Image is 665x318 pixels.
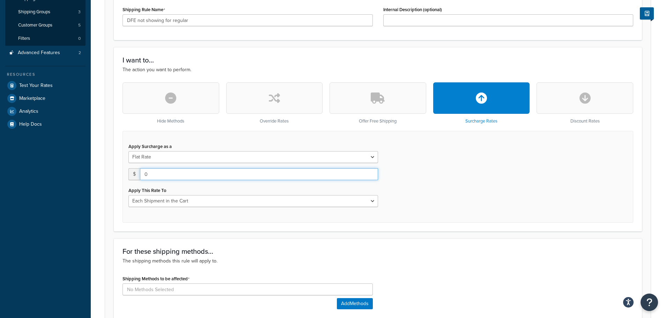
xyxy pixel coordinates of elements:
span: Analytics [19,109,38,114]
span: 0 [78,36,81,42]
button: Show Help Docs [640,7,654,20]
li: Filters [5,32,86,45]
div: Override Rates [226,82,323,124]
span: Help Docs [19,121,42,127]
label: Apply This Rate To [128,188,166,193]
h3: I want to... [123,56,633,64]
div: Offer Free Shipping [330,82,426,124]
span: Customer Groups [18,22,52,28]
div: Hide Methods [123,82,219,124]
span: 2 [79,50,81,56]
a: Filters0 [5,32,86,45]
a: Analytics [5,105,86,118]
h3: For these shipping methods... [123,247,633,255]
a: Test Your Rates [5,79,86,92]
button: Open Resource Center [641,294,658,311]
li: Customer Groups [5,19,86,32]
a: Shipping Groups3 [5,6,86,19]
div: Resources [5,72,86,77]
span: 3 [78,9,81,15]
p: The action you want to perform. [123,66,633,74]
span: Test Your Rates [19,83,53,89]
label: Apply Surcharge as a [128,144,172,149]
span: 5 [78,22,81,28]
a: Advanced Features2 [5,46,86,59]
label: Internal Description (optional) [383,7,442,12]
div: Discount Rates [537,82,633,124]
a: Customer Groups5 [5,19,86,32]
span: Advanced Features [18,50,60,56]
li: Advanced Features [5,46,86,59]
a: Marketplace [5,92,86,105]
label: Shipping Methods to be affected [123,276,190,282]
li: Shipping Groups [5,6,86,19]
span: $ [128,168,140,180]
button: AddMethods [337,298,373,309]
span: Marketplace [19,96,45,102]
label: Shipping Rule Name [123,7,165,13]
input: No Methods Selected [123,283,373,295]
span: Filters [18,36,30,42]
a: Help Docs [5,118,86,131]
span: Shipping Groups [18,9,50,15]
p: The shipping methods this rule will apply to. [123,257,633,265]
div: Surcharge Rates [433,82,530,124]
